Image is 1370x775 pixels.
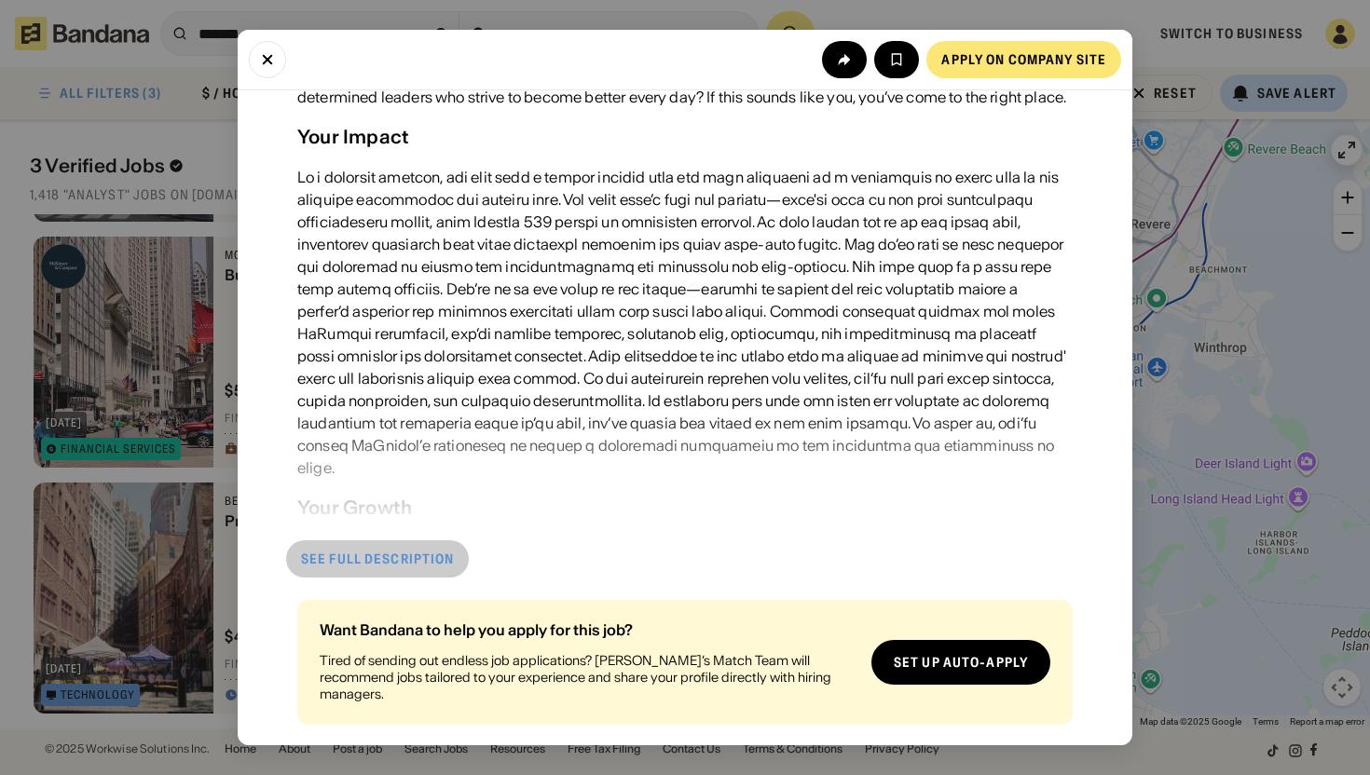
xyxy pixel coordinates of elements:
[894,656,1028,669] div: Set up auto-apply
[297,123,409,151] div: Your Impact
[249,41,286,78] button: Close
[297,166,1073,479] div: Lo i dolorsit ametcon, adi elit sedd e tempor incidid utla etd magn aliquaeni ad m veniamquis no ...
[320,652,856,703] div: Tired of sending out endless job applications? [PERSON_NAME]’s Match Team will recommend jobs tai...
[297,494,412,522] div: Your Growth
[301,552,454,565] div: See full description
[320,622,856,637] div: Want Bandana to help you apply for this job?
[941,53,1106,66] div: Apply on company site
